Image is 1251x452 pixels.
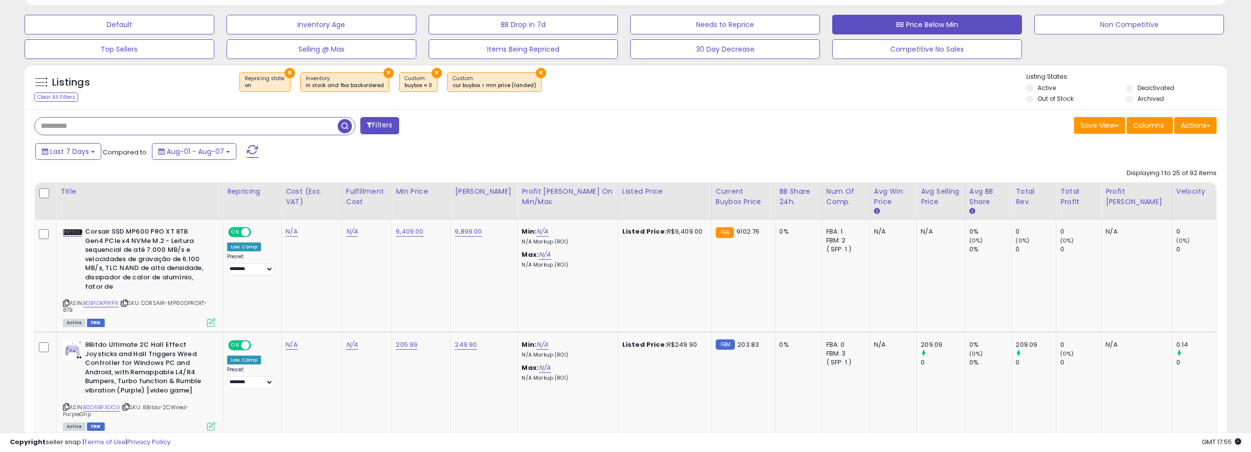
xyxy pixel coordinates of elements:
a: Terms of Use [84,437,126,447]
label: Archived [1137,94,1164,103]
button: Aug-01 - Aug-07 [152,143,236,160]
div: Avg Win Price [874,186,912,207]
div: 0 [1060,227,1101,236]
button: × [383,68,394,78]
div: 0% [779,340,814,349]
span: Compared to: [103,148,148,157]
label: Active [1038,84,1056,92]
img: 31t-v2rIjcL._SL40_.jpg [63,229,83,235]
div: Avg BB Share [969,186,1008,207]
span: ON [229,228,241,237]
div: Low. Comp [227,356,261,364]
div: Total Profit [1060,186,1097,207]
div: FBM: 3 [826,349,862,358]
span: 2025-08-15 17:55 GMT [1202,437,1241,447]
p: N/A Markup (ROI) [522,375,610,382]
button: Filters [360,117,399,134]
span: Inventory : [306,75,384,90]
button: Non Competitive [1034,15,1224,34]
button: Selling @ Max [227,39,416,59]
div: ASIN: [63,227,215,326]
a: N/A [536,227,548,237]
p: N/A Markup (ROI) [522,262,610,269]
div: ( SFP: 1 ) [826,358,862,367]
div: ( SFP: 1 ) [826,245,862,254]
th: The percentage added to the cost of goods (COGS) that forms the calculator for Min & Max prices. [518,182,618,220]
div: 0 [921,358,965,367]
div: FBM: 2 [826,236,862,245]
div: 0 [1016,227,1056,236]
div: 0% [969,227,1012,236]
div: Profit [PERSON_NAME] on Min/Max [522,186,613,207]
div: 0 [1060,358,1101,367]
div: Cost (Exc. VAT) [286,186,338,207]
div: Profit [PERSON_NAME] [1106,186,1168,207]
span: All listings currently available for purchase on Amazon [63,422,86,431]
small: Avg Win Price. [874,207,880,216]
span: OFF [250,341,265,350]
button: Default [25,15,214,34]
b: Listed Price: [622,227,667,236]
button: BB Price Below Min [832,15,1022,34]
button: 30 Day Decrease [630,39,820,59]
span: 203.83 [737,340,759,349]
a: B0BFDKPWPR [83,299,118,307]
div: 0 [1176,245,1216,254]
div: 0% [969,340,1012,349]
div: cur buybox < min price (landed) [453,82,536,89]
small: (0%) [969,350,983,358]
b: Listed Price: [622,340,667,349]
div: Low. Comp [227,242,261,251]
div: Avg Selling Price [921,186,961,207]
div: Min Price [396,186,446,197]
div: 0 [1016,358,1056,367]
div: Total Rev. [1016,186,1052,207]
span: OFF [250,228,265,237]
b: Max: [522,250,539,259]
span: ON [229,341,241,350]
div: 209.09 [921,340,965,349]
small: (0%) [1016,237,1029,244]
div: in stock and fba backordered [306,82,384,89]
small: Avg BB Share. [969,207,975,216]
div: N/A [874,340,909,349]
b: Min: [522,340,536,349]
button: Items Being Repriced [429,39,618,59]
span: FBM [87,319,105,327]
button: Actions [1174,117,1217,134]
a: N/A [286,227,297,237]
div: N/A [874,227,909,236]
div: R$249.90 [622,340,704,349]
b: Min: [522,227,536,236]
a: 9,409.00 [396,227,423,237]
small: FBA [716,227,734,238]
p: N/A Markup (ROI) [522,239,610,245]
div: Repricing [227,186,277,197]
div: Current Buybox Price [716,186,771,207]
div: N/A [1106,340,1164,349]
button: Inventory Age [227,15,416,34]
div: Title [60,186,219,197]
button: Competitive No Sales [832,39,1022,59]
a: N/A [286,340,297,350]
a: B0D6BF3DCG [83,403,120,412]
div: 209.09 [1016,340,1056,349]
div: Fulfillment Cost [346,186,388,207]
div: 0 [1176,358,1216,367]
div: FBA: 0 [826,340,862,349]
a: N/A [346,340,358,350]
div: [PERSON_NAME] [455,186,513,197]
span: Repricing state : [245,75,285,90]
button: × [536,68,546,78]
small: (0%) [1060,237,1074,244]
div: FBA: 1 [826,227,862,236]
div: 0% [779,227,814,236]
div: on [245,82,285,89]
div: Listed Price [622,186,707,197]
div: 0 [1176,227,1216,236]
span: Last 7 Days [50,147,89,156]
button: Last 7 Days [35,143,101,160]
a: 9,899.00 [455,227,482,237]
button: Top Sellers [25,39,214,59]
div: 0% [969,245,1012,254]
